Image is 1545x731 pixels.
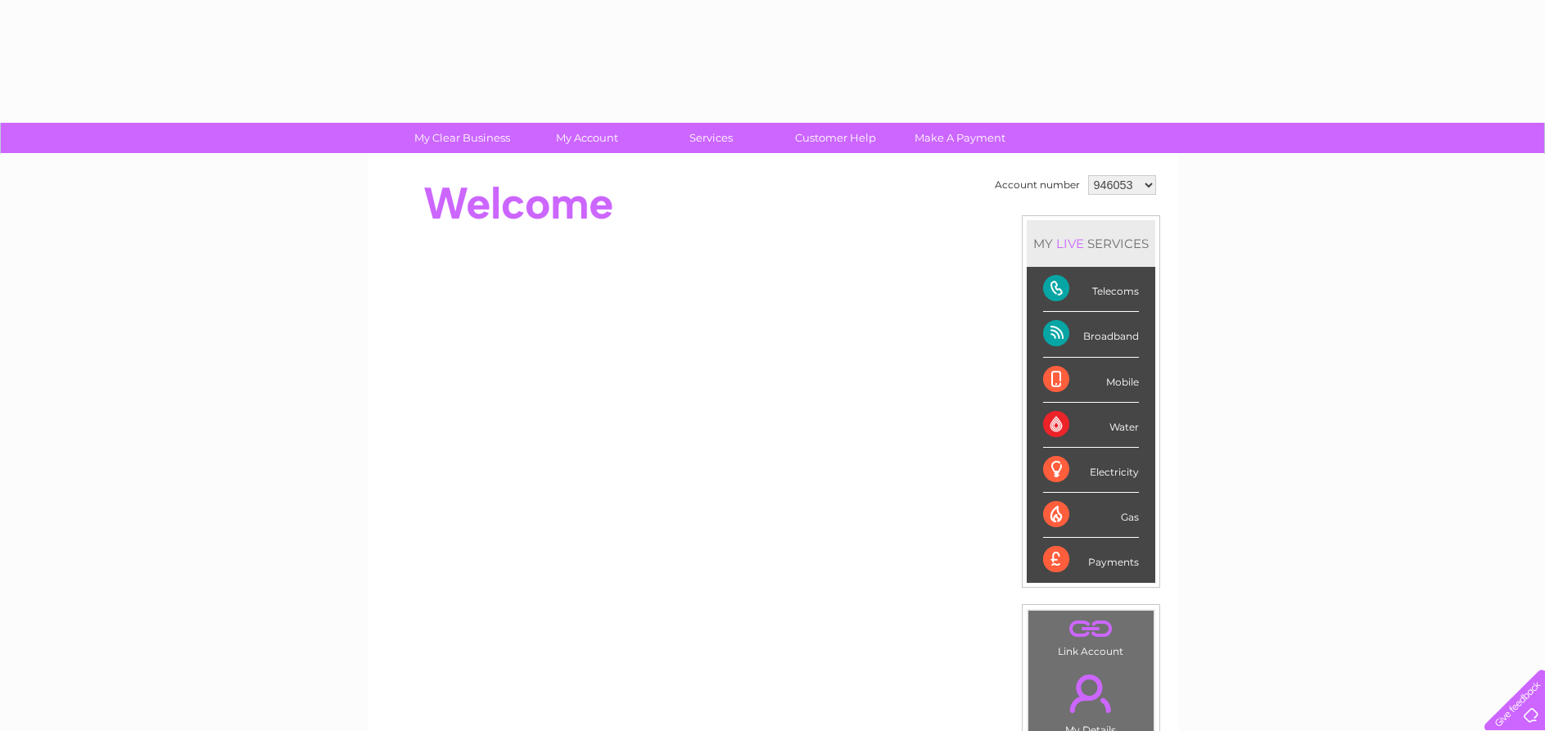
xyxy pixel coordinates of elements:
a: Services [644,123,779,153]
a: My Account [519,123,654,153]
a: . [1032,665,1150,722]
div: Telecoms [1043,267,1139,312]
a: . [1032,615,1150,643]
td: Link Account [1028,610,1154,661]
div: Mobile [1043,358,1139,403]
div: Water [1043,403,1139,448]
div: MY SERVICES [1027,220,1155,267]
td: Account number [991,171,1084,199]
div: Gas [1043,493,1139,538]
a: My Clear Business [395,123,530,153]
a: Make A Payment [892,123,1028,153]
a: Customer Help [768,123,903,153]
div: Payments [1043,538,1139,582]
div: Broadband [1043,312,1139,357]
div: Electricity [1043,448,1139,493]
div: LIVE [1053,236,1087,251]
